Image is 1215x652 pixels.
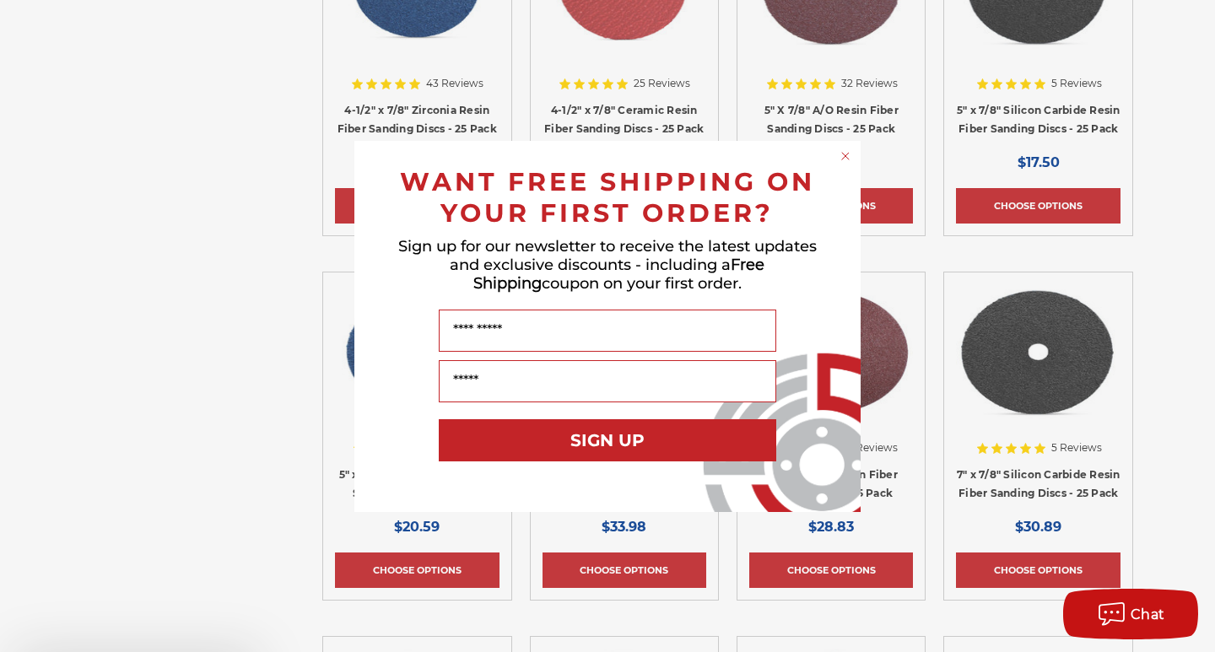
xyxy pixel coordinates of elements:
[1131,606,1165,622] span: Chat
[400,166,815,229] span: WANT FREE SHIPPING ON YOUR FIRST ORDER?
[1063,589,1198,639] button: Chat
[837,148,854,164] button: Close dialog
[439,419,776,461] button: SIGN UP
[473,256,765,293] span: Free Shipping
[398,237,817,293] span: Sign up for our newsletter to receive the latest updates and exclusive discounts - including a co...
